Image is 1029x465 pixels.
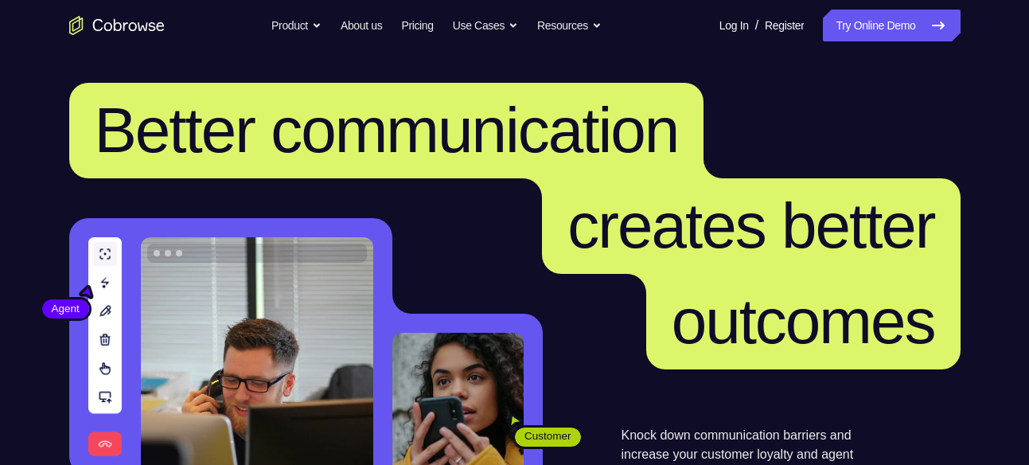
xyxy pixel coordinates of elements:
a: Log In [719,10,749,41]
a: Register [765,10,804,41]
a: About us [341,10,382,41]
button: Resources [537,10,602,41]
span: / [755,16,758,35]
a: Try Online Demo [823,10,960,41]
span: creates better [567,190,934,261]
a: Go to the home page [69,16,165,35]
button: Use Cases [453,10,518,41]
button: Product [271,10,322,41]
span: Better communication [95,95,679,166]
span: outcomes [672,286,935,357]
a: Pricing [401,10,433,41]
